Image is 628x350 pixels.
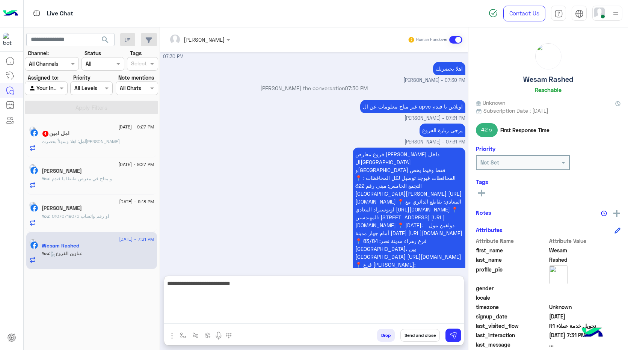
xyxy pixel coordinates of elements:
[163,54,184,59] span: 07:30 PM
[601,210,607,216] img: notes
[355,151,462,291] span: فروع معارض [PERSON_NAME] داخل ال[GEOGRAPHIC_DATA] و[GEOGRAPHIC_DATA] فقط وفيما يخص المحافظات فيوج...
[29,164,36,171] img: picture
[28,74,59,81] label: Assigned to:
[177,329,189,341] button: select flow
[416,37,448,43] small: Human Handover
[476,256,548,264] span: last_name
[405,139,465,146] span: [PERSON_NAME] - 07:31 PM
[551,6,566,21] a: tab
[119,236,154,243] span: [DATE] - 7:31 PM
[549,322,621,330] span: تحويل خدمة عملاء R1
[554,9,563,18] img: tab
[96,33,115,49] button: search
[549,294,621,302] span: null
[476,226,503,233] h6: Attributes
[575,9,584,18] img: tab
[476,123,498,137] span: 42 s
[30,241,38,249] img: Facebook
[476,303,548,311] span: timezone
[85,49,101,57] label: Status
[549,341,621,348] span: ...
[30,129,38,137] img: Facebook
[189,329,202,341] button: Trigger scenario
[476,266,548,283] span: profile_pic
[476,284,548,292] span: gender
[163,84,465,92] p: [PERSON_NAME] the conversation
[73,74,91,81] label: Priority
[377,329,395,342] button: Drop
[130,49,142,57] label: Tags
[345,85,368,91] span: 07:30 PM
[42,213,49,219] span: You
[500,126,549,134] span: First Response Time
[118,124,154,130] span: [DATE] - 9:27 PM
[549,312,621,320] span: 2025-05-24T16:13:37.157Z
[192,332,198,338] img: Trigger scenario
[476,145,495,152] h6: Priority
[503,6,545,21] a: Contact Us
[611,9,620,18] img: profile
[360,100,465,113] p: 26/8/2025, 7:31 PM
[49,250,82,256] span: : عناوين الفروع
[79,139,86,144] span: امل
[30,204,38,212] img: Facebook
[119,198,154,205] span: [DATE] - 9:18 PM
[549,284,621,292] span: null
[476,246,548,254] span: first_name
[42,131,48,137] span: 1
[549,256,621,264] span: Rashed
[476,237,548,245] span: Attribute Name
[42,130,69,137] h5: امل امين
[130,59,147,69] div: Select
[549,331,621,339] span: 2025-08-26T16:31:21.4Z
[42,176,49,181] span: You
[405,115,465,122] span: [PERSON_NAME] - 07:31 PM
[476,331,548,339] span: last_interaction
[42,250,49,256] span: You
[29,202,36,208] img: picture
[118,74,154,81] label: Note mentions
[549,266,568,284] img: picture
[3,6,18,21] img: Logo
[613,210,620,217] img: add
[523,75,573,84] h5: Wesam Rashed
[476,99,505,107] span: Unknown
[476,294,548,302] span: locale
[168,331,177,340] img: send attachment
[489,9,498,18] img: spinner
[202,329,214,341] button: create order
[549,246,621,254] span: Wesam
[476,178,620,185] h6: Tags
[180,332,186,338] img: select flow
[118,161,154,168] span: [DATE] - 9:27 PM
[536,44,561,69] img: picture
[476,209,491,216] h6: Notes
[42,168,82,174] h5: Hamo Saad
[29,239,36,246] img: picture
[25,101,158,114] button: Apply Filters
[403,77,465,84] span: [PERSON_NAME] - 07:30 PM
[476,322,548,330] span: last_visited_flow
[42,139,120,144] span: اهلا وسهلاً بحضرتك
[549,303,621,311] span: Unknown
[476,312,548,320] span: signup_date
[49,176,112,181] span: و متاح في معرض طنطا يا فندم
[450,332,457,339] img: send message
[28,49,49,57] label: Channel:
[483,107,548,115] span: Subscription Date : [DATE]
[3,33,17,46] img: 322208621163248
[579,320,605,346] img: hulul-logo.png
[49,213,109,219] span: او رقم واتساب 01070719075
[353,148,465,295] p: 26/8/2025, 7:31 PM
[214,331,223,340] img: send voice note
[32,9,41,18] img: tab
[535,86,562,93] h6: Reachable
[29,127,36,133] img: picture
[101,35,110,44] span: search
[42,205,82,211] h5: Youssef Mounir
[476,341,548,348] span: last_message
[205,332,211,338] img: create order
[400,329,440,342] button: Send and close
[42,243,79,249] h5: Wesam Rashed
[594,8,605,18] img: userImage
